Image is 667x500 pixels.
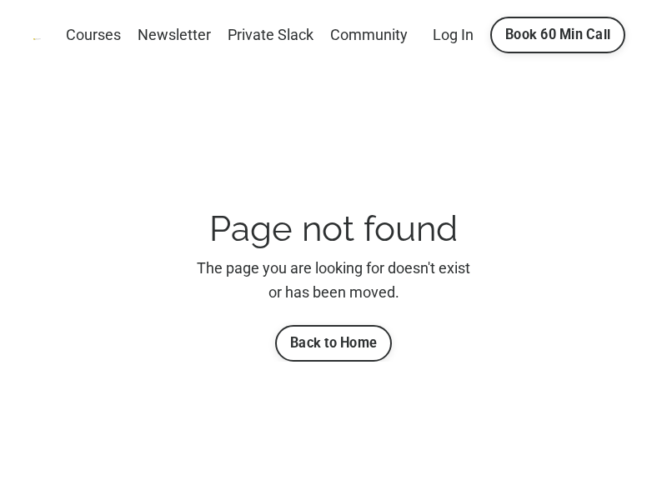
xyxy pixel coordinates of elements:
a: Courses [66,23,121,47]
p: The page you are looking for doesn't exist or has been moved. [190,257,478,305]
a: Back to Home [275,325,392,362]
img: Product Academy Logo [33,38,41,40]
a: Private Slack [228,23,313,47]
a: Log In [433,26,474,43]
h1: Page not found [190,208,478,250]
a: Newsletter [138,23,211,47]
a: Book 60 Min Call [490,17,625,53]
a: Community [330,23,408,47]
